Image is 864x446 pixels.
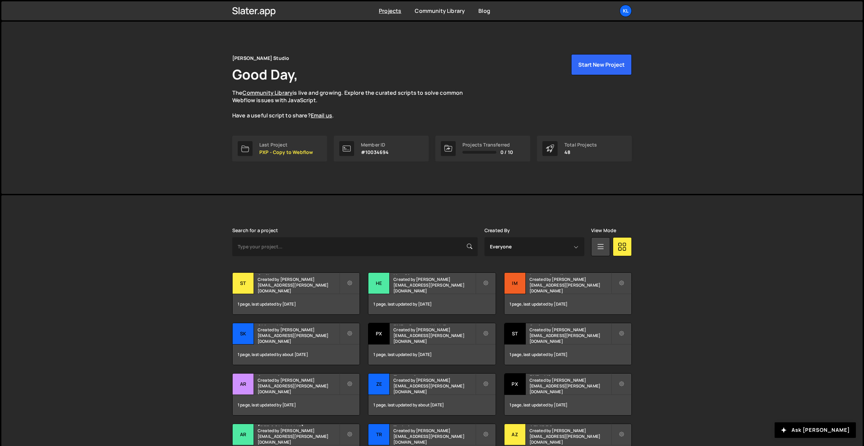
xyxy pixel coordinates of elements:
[478,7,490,15] a: Blog
[232,89,476,119] p: The is live and growing. Explore the curated scripts to solve common Webflow issues with JavaScri...
[233,374,254,395] div: Ar
[258,327,339,344] small: Created by [PERSON_NAME][EMAIL_ADDRESS][PERSON_NAME][DOMAIN_NAME]
[530,428,611,445] small: Created by [PERSON_NAME][EMAIL_ADDRESS][PERSON_NAME][DOMAIN_NAME]
[258,374,339,376] h2: Arntreal
[259,142,313,148] div: Last Project
[368,273,390,294] div: He
[393,276,475,294] small: Created by [PERSON_NAME][EMAIL_ADDRESS][PERSON_NAME][DOMAIN_NAME]
[361,150,389,155] p: #10034694
[564,142,597,148] div: Total Projects
[530,424,611,426] h2: AZVIDEO
[484,228,510,233] label: Created By
[504,395,631,415] div: 1 page, last updated by [DATE]
[232,228,278,233] label: Search for a project
[232,65,298,84] h1: Good Day,
[530,374,611,376] h2: PXP - V2
[393,428,475,445] small: Created by [PERSON_NAME][EMAIL_ADDRESS][PERSON_NAME][DOMAIN_NAME]
[258,377,339,395] small: Created by [PERSON_NAME][EMAIL_ADDRESS][PERSON_NAME][DOMAIN_NAME]
[393,377,475,395] small: Created by [PERSON_NAME][EMAIL_ADDRESS][PERSON_NAME][DOMAIN_NAME]
[393,374,475,376] h2: Zecom Academy
[620,5,632,17] a: Kl
[504,344,631,365] div: 1 page, last updated by [DATE]
[500,150,513,155] span: 0 / 10
[775,422,856,438] button: Ask [PERSON_NAME]
[232,373,360,416] a: Ar Arntreal Created by [PERSON_NAME][EMAIL_ADDRESS][PERSON_NAME][DOMAIN_NAME] 1 page, last update...
[504,294,631,314] div: 1 page, last updated by [DATE]
[393,323,475,325] h2: PXP - Copy to Webflow
[233,273,254,294] div: St
[530,377,611,395] small: Created by [PERSON_NAME][EMAIL_ADDRESS][PERSON_NAME][DOMAIN_NAME]
[368,395,495,415] div: 1 page, last updated by about [DATE]
[564,150,597,155] p: 48
[591,228,616,233] label: View Mode
[232,54,289,62] div: [PERSON_NAME] Studio
[504,273,526,294] div: Im
[368,374,390,395] div: Ze
[368,294,495,314] div: 1 page, last updated by [DATE]
[530,327,611,344] small: Created by [PERSON_NAME][EMAIL_ADDRESS][PERSON_NAME][DOMAIN_NAME]
[530,323,611,325] h2: Styleguide
[233,395,360,415] div: 1 page, last updated by [DATE]
[504,424,526,445] div: AZ
[415,7,465,15] a: Community Library
[504,323,632,365] a: St Styleguide Created by [PERSON_NAME][EMAIL_ADDRESS][PERSON_NAME][DOMAIN_NAME] 1 page, last upda...
[393,273,475,275] h2: HeySimon
[311,112,332,119] a: Email us
[233,344,360,365] div: 1 page, last updated by about [DATE]
[393,424,475,426] h2: Trakalyze
[530,276,611,294] small: Created by [PERSON_NAME][EMAIL_ADDRESS][PERSON_NAME][DOMAIN_NAME]
[258,273,339,275] h2: Striker
[232,237,478,256] input: Type your project...
[233,424,254,445] div: Ar
[379,7,401,15] a: Projects
[571,54,632,75] button: Start New Project
[232,136,327,161] a: Last Project PXP - Copy to Webflow
[504,323,526,344] div: St
[462,142,513,148] div: Projects Transferred
[368,323,390,344] div: PX
[368,323,496,365] a: PX PXP - Copy to Webflow Created by [PERSON_NAME][EMAIL_ADDRESS][PERSON_NAME][DOMAIN_NAME] 1 page...
[368,344,495,365] div: 1 page, last updated by [DATE]
[504,374,526,395] div: PX
[393,327,475,344] small: Created by [PERSON_NAME][EMAIL_ADDRESS][PERSON_NAME][DOMAIN_NAME]
[258,428,339,445] small: Created by [PERSON_NAME][EMAIL_ADDRESS][PERSON_NAME][DOMAIN_NAME]
[258,276,339,294] small: Created by [PERSON_NAME][EMAIL_ADDRESS][PERSON_NAME][DOMAIN_NAME]
[361,142,389,148] div: Member ID
[258,323,339,325] h2: Skiveo V2
[368,272,496,315] a: He HeySimon Created by [PERSON_NAME][EMAIL_ADDRESS][PERSON_NAME][DOMAIN_NAME] 1 page, last update...
[232,272,360,315] a: St Striker Created by [PERSON_NAME][EMAIL_ADDRESS][PERSON_NAME][DOMAIN_NAME] 1 page, last updated...
[258,424,339,426] h2: [PERSON_NAME]
[233,323,254,344] div: Sk
[368,424,390,445] div: Tr
[504,373,632,416] a: PX PXP - V2 Created by [PERSON_NAME][EMAIL_ADDRESS][PERSON_NAME][DOMAIN_NAME] 1 page, last update...
[259,150,313,155] p: PXP - Copy to Webflow
[232,323,360,365] a: Sk Skiveo V2 Created by [PERSON_NAME][EMAIL_ADDRESS][PERSON_NAME][DOMAIN_NAME] 1 page, last updat...
[233,294,360,314] div: 1 page, last updated by [DATE]
[504,272,632,315] a: Im Impact Studio Created by [PERSON_NAME][EMAIL_ADDRESS][PERSON_NAME][DOMAIN_NAME] 1 page, last u...
[530,273,611,275] h2: Impact Studio
[368,373,496,416] a: Ze Zecom Academy Created by [PERSON_NAME][EMAIL_ADDRESS][PERSON_NAME][DOMAIN_NAME] 1 page, last u...
[242,89,293,96] a: Community Library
